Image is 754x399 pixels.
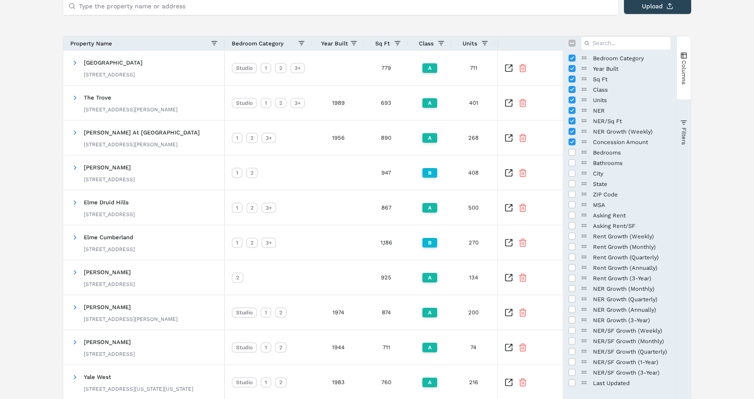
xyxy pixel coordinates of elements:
[563,346,676,357] div: NER/SF Growth (Quarterly) Column
[563,252,676,262] div: Rent Growth (Quarterly) Column
[593,327,671,334] span: NER/SF Growth (Weekly)
[84,234,133,241] span: Elme Cumberland
[422,168,437,178] div: B
[563,74,676,84] div: Sq Ft Column
[84,129,200,136] span: [PERSON_NAME] At [GEOGRAPHIC_DATA]
[563,199,676,210] div: MSA Column
[563,158,676,168] div: Bathrooms Column
[563,168,676,179] div: City Column
[593,317,671,323] span: NER Growth (3-Year)
[70,40,112,47] span: Property Name
[563,315,676,325] div: NER Growth (3-Year) Column
[593,306,671,313] span: NER Growth (Annually)
[375,40,390,47] span: Sq Ft
[593,181,671,187] span: State
[518,64,527,72] button: Remove Property From Portfolio
[84,269,131,275] span: [PERSON_NAME]
[495,120,539,155] div: $2,808
[563,378,676,388] div: Last Updated Column
[518,134,527,142] button: Remove Property From Portfolio
[593,86,671,93] span: Class
[84,351,135,358] div: [STREET_ADDRESS]
[364,190,408,225] div: 867
[84,141,200,148] div: [STREET_ADDRESS][PERSON_NAME]
[312,295,364,330] div: 1974
[563,105,676,116] div: NER Column
[422,63,437,73] div: A
[422,238,437,248] div: B
[419,40,434,47] span: Class
[593,160,671,166] span: Bathrooms
[232,98,257,108] div: Studio
[504,203,513,212] a: Inspect Comparable
[593,170,671,177] span: City
[593,76,671,83] span: Sq Ft
[593,233,671,240] span: Rent Growth (Weekly)
[563,147,676,158] div: Bedrooms Column
[84,94,111,101] span: The Trove
[495,86,539,120] div: $2,327
[260,307,271,318] div: 1
[504,169,513,177] a: Inspect Comparable
[563,126,676,137] div: NER Growth (Weekly) Column
[593,244,671,250] span: Rent Growth (Monthly)
[422,133,437,143] div: A
[593,55,671,62] span: Bedroom Category
[680,60,687,84] span: Columns
[84,374,111,380] span: Yale West
[593,359,671,365] span: NER/SF Growth (1-Year)
[261,203,276,213] div: 3+
[563,63,676,74] div: Year Built Column
[504,273,513,282] a: Inspect Comparable
[563,336,676,346] div: NER/SF Growth (Monthly) Column
[680,127,687,144] span: Filters
[84,246,135,253] div: [STREET_ADDRESS]
[422,308,437,317] div: A
[563,294,676,304] div: NER Growth (Quarterly) Column
[261,237,276,248] div: 3+
[518,273,527,282] button: Remove Property From Portfolio
[563,53,676,63] div: Bedroom Category Column
[504,238,513,247] a: Inspect Comparable
[422,343,437,352] div: A
[593,296,671,303] span: NER Growth (Quarterly)
[593,380,671,386] span: Last Updated
[452,190,495,225] div: 500
[563,357,676,367] div: NER/SF Growth (1-Year) Column
[563,262,676,273] div: Rent Growth (Annually) Column
[593,139,671,145] span: Concession Amount
[518,203,527,212] button: Remove Property From Portfolio
[563,210,676,220] div: Asking Rent Column
[563,273,676,283] div: Rent Growth (3-Year) Column
[495,51,539,85] div: $1,922
[260,98,271,108] div: 1
[290,63,305,73] div: 3+
[275,307,287,318] div: 2
[593,348,671,355] span: NER/SF Growth (Quarterly)
[232,203,243,213] div: 1
[518,343,527,352] button: Remove Property From Portfolio
[275,342,287,353] div: 2
[518,378,527,387] button: Remove Property From Portfolio
[563,137,676,147] div: Concession Amount Column
[84,339,131,345] span: [PERSON_NAME]
[84,281,135,288] div: [STREET_ADDRESS]
[260,377,271,388] div: 1
[593,338,671,344] span: NER/SF Growth (Monthly)
[364,120,408,155] div: 890
[563,53,676,388] div: Column List 32 Columns
[452,86,495,120] div: 401
[452,120,495,155] div: 268
[290,98,305,108] div: 3+
[84,199,129,206] span: Elme Druid Hills
[84,164,131,171] span: [PERSON_NAME]
[364,86,408,120] div: 693
[260,63,271,73] div: 1
[246,168,258,178] div: 2
[593,149,671,156] span: Bedrooms
[364,260,408,295] div: 925
[364,225,408,260] div: 1,186
[563,283,676,294] div: NER Growth (Monthly) Column
[593,275,671,282] span: Rent Growth (3-Year)
[312,330,364,365] div: 1944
